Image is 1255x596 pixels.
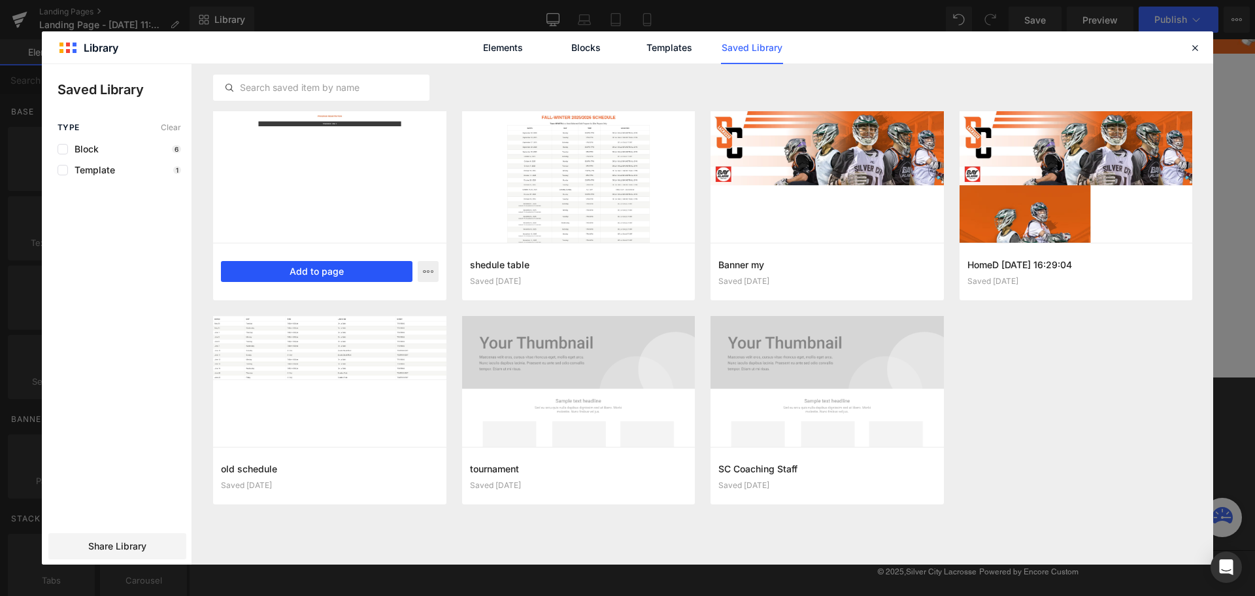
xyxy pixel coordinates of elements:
input: Search saved item by name [214,80,429,96]
span: Type [58,123,80,132]
a: Elements [472,31,534,64]
div: Saved [DATE] [221,481,439,490]
p: 1 [173,166,181,174]
p: or Drag & Drop elements from left sidebar [162,262,905,272]
a: Add Single Section [539,226,656,252]
a: Saved Library [721,31,783,64]
h3: old schedule [221,462,439,476]
a: Register [721,436,757,447]
span: Clear [161,123,181,132]
a: Blocks [555,31,617,64]
button: Add to page [221,261,412,282]
p: Information [543,368,604,382]
p: is a Hand Selected Club Program for Elite Players Only [151,73,916,90]
a: Powered by Encore Custom [790,528,890,537]
a: Templates [638,31,700,64]
p: 6 [172,145,181,153]
p: Support [721,368,818,382]
a: About Us [543,400,583,411]
a: Explore Blocks [410,226,528,252]
a: Silver City Lacrosse [717,528,788,537]
span: Block [68,144,99,154]
span: Share Library [88,540,146,553]
small: © 2025, [689,528,788,537]
font: [DATE] Silver City Training Sessions 2025/2026 [242,38,824,69]
h3: tournament [470,462,688,476]
a: Customer Service [721,417,799,429]
div: Saved [DATE] [967,277,1185,286]
div: Open Intercom Messenger [1211,552,1242,583]
a: Contact Us [721,400,769,411]
h3: SC Coaching Staff [718,462,936,476]
span: Template [68,165,115,175]
p: Saved Library [58,80,192,99]
span: Team SPARTA [324,75,401,88]
div: Saved [DATE] [470,481,688,490]
h3: Banner my [718,258,936,272]
div: Saved [DATE] [718,277,936,286]
div: Saved [DATE] [470,277,688,286]
p: [PHONE_NUMBER] [177,398,309,413]
a: FAQ [543,417,563,429]
div: Saved [DATE] [718,481,936,490]
h3: shedule table [470,258,688,272]
p: Have a Question? Call Us [177,368,309,382]
h3: HomeD [DATE] 16:29:04 [967,258,1185,272]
